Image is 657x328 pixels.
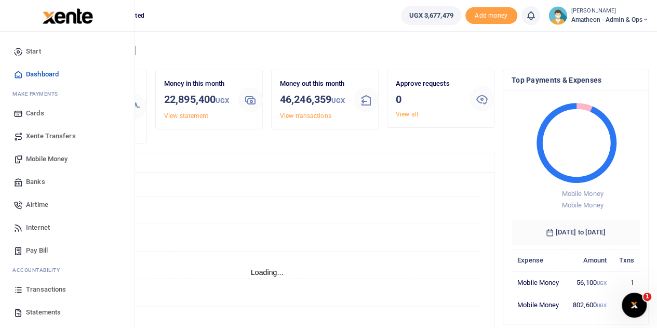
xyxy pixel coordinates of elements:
[512,249,566,271] th: Expense
[8,63,126,86] a: Dashboard
[548,6,649,25] a: profile-user [PERSON_NAME] Amatheon - Admin & Ops
[26,46,41,57] span: Start
[571,15,649,24] span: Amatheon - Admin & Ops
[331,97,345,104] small: UGX
[18,90,58,98] span: ake Payments
[280,78,345,89] p: Money out this month
[26,177,45,187] span: Banks
[512,271,566,294] td: Mobile Money
[622,293,647,318] iframe: Intercom live chat
[465,11,517,19] a: Add money
[612,249,640,271] th: Txns
[8,86,126,102] li: M
[164,78,230,89] p: Money in this month
[26,69,59,80] span: Dashboard
[8,301,126,324] a: Statements
[8,125,126,148] a: Xente Transfers
[561,190,603,198] span: Mobile Money
[8,40,126,63] a: Start
[26,222,50,233] span: Internet
[280,91,345,109] h3: 46,246,359
[8,193,126,216] a: Airtime
[48,156,486,168] h4: Transactions Overview
[8,262,126,278] li: Ac
[409,10,453,21] span: UGX 3,677,479
[26,131,76,141] span: Xente Transfers
[8,278,126,301] a: Transactions
[251,268,284,277] text: Loading...
[512,74,640,86] h4: Top Payments & Expenses
[8,216,126,239] a: Internet
[280,112,331,120] a: View transactions
[566,294,612,316] td: 802,600
[26,245,48,256] span: Pay Bill
[396,78,461,89] p: Approve requests
[216,97,229,104] small: UGX
[643,293,651,301] span: 1
[571,7,649,16] small: [PERSON_NAME]
[39,45,649,56] h4: Hello [PERSON_NAME]
[26,200,48,210] span: Airtime
[396,111,418,118] a: View all
[8,170,126,193] a: Banks
[42,11,93,19] a: logo-small logo-large logo-large
[597,303,607,308] small: UGX
[465,7,517,24] li: Toup your wallet
[8,148,126,170] a: Mobile Money
[26,154,68,164] span: Mobile Money
[43,8,93,24] img: logo-large
[26,108,44,119] span: Cards
[548,6,567,25] img: profile-user
[20,266,60,274] span: countability
[512,294,566,316] td: Mobile Money
[397,6,465,25] li: Wallet ballance
[612,271,640,294] td: 1
[26,307,61,318] span: Statements
[8,239,126,262] a: Pay Bill
[26,284,66,295] span: Transactions
[164,112,208,120] a: View statement
[396,91,461,107] h3: 0
[612,294,640,316] td: 2
[465,7,517,24] span: Add money
[8,102,126,125] a: Cards
[164,91,230,109] h3: 22,895,400
[566,271,612,294] td: 56,100
[597,280,607,286] small: UGX
[401,6,461,25] a: UGX 3,677,479
[561,201,603,209] span: Mobile Money
[566,249,612,271] th: Amount
[512,220,640,245] h6: [DATE] to [DATE]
